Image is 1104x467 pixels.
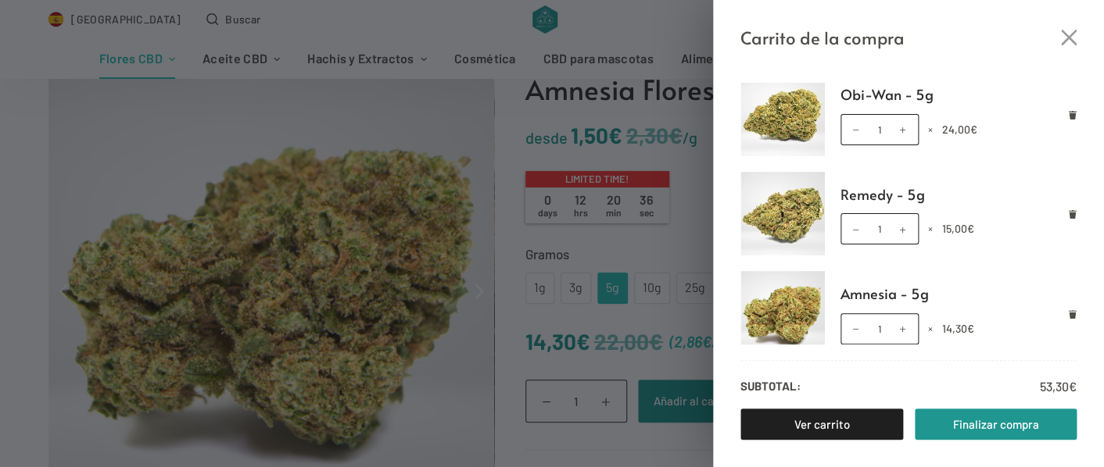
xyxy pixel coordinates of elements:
span: × [928,322,933,335]
a: Obi-Wan - 5g [841,83,1077,106]
span: € [967,222,974,235]
span: × [928,222,933,235]
input: Cantidad de productos [841,313,919,344]
span: € [967,322,974,335]
bdi: 53,30 [1040,379,1077,394]
bdi: 24,00 [942,123,977,136]
a: Ver carrito [740,408,903,440]
span: € [970,123,977,136]
a: Amnesia - 5g [841,282,1077,305]
strong: Subtotal: [740,376,801,397]
input: Cantidad de productos [841,213,919,244]
a: Remedy - 5g [841,183,1077,206]
a: Finalizar compra [915,408,1077,440]
button: Cerrar el cajón del carrito [1061,30,1077,45]
span: × [928,123,933,136]
span: Carrito de la compra [740,23,905,52]
span: € [1069,379,1077,394]
a: Eliminar Amnesia - 5g del carrito [1068,309,1077,318]
a: Eliminar Remedy - 5g del carrito [1068,209,1077,218]
input: Cantidad de productos [841,114,919,145]
bdi: 14,30 [942,322,974,335]
a: Eliminar Obi-Wan - 5g del carrito [1068,110,1077,119]
bdi: 15,00 [942,222,974,235]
